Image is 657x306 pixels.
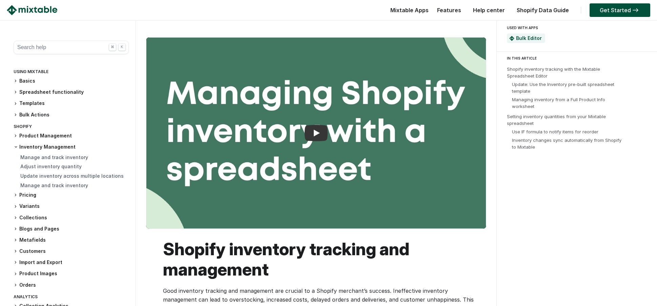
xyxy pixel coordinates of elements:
h3: Inventory Management [14,144,129,150]
div: K [118,43,126,51]
h3: Bulk Actions [14,111,129,118]
div: IN THIS ARTICLE [507,55,651,61]
h3: Variants [14,203,129,210]
h3: Product Management [14,132,129,139]
h3: Basics [14,78,129,85]
h3: Templates [14,100,129,107]
h3: Metafields [14,237,129,244]
a: Help center [470,7,508,14]
h3: Spreadsheet functionality [14,89,129,96]
h3: Blogs and Pages [14,225,129,233]
div: Analytics [14,293,129,303]
a: Manage and track inventory [20,154,88,160]
a: Adjust inventory quantity [20,163,82,169]
a: Update: Use the Inventory pre-built spreadsheet template [512,82,614,94]
a: Bulk Editor [516,35,542,41]
h3: Pricing [14,192,129,199]
div: ⌘ [109,43,116,51]
h3: Customers [14,248,129,255]
div: Shopify [14,123,129,132]
h3: Orders [14,282,129,289]
h3: Import and Export [14,259,129,266]
h3: Collections [14,214,129,221]
a: Get Started [590,3,650,17]
div: Mixtable Apps [387,5,429,19]
a: Managing inventory from a Full Product Info worksheet [512,97,605,109]
h3: Product Images [14,270,129,277]
a: Features [434,7,465,14]
a: Shopify inventory tracking with the Mixtable Spreadsheet Editor [507,66,600,79]
div: USED WITH APPS [507,24,644,32]
div: Using Mixtable [14,68,129,78]
a: Use IF formula to notify items for reorder [512,129,598,134]
a: Setting inventory quantities from your Mixtable spreadsheet [507,114,606,126]
button: Search help ⌘ K [14,41,129,54]
a: Update inventory across multiple locations [20,173,124,179]
img: arrow-right.svg [631,8,640,12]
a: Manage and track inventory [20,182,88,188]
img: Mixtable logo [7,5,57,15]
img: Mixtable Spreadsheet Bulk Editor App [509,36,514,41]
a: Shopify Data Guide [513,7,572,14]
a: Inventory changes sync automatically from Shopify to Mixtable [512,137,621,150]
h1: Shopify inventory tracking and management [163,239,476,280]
